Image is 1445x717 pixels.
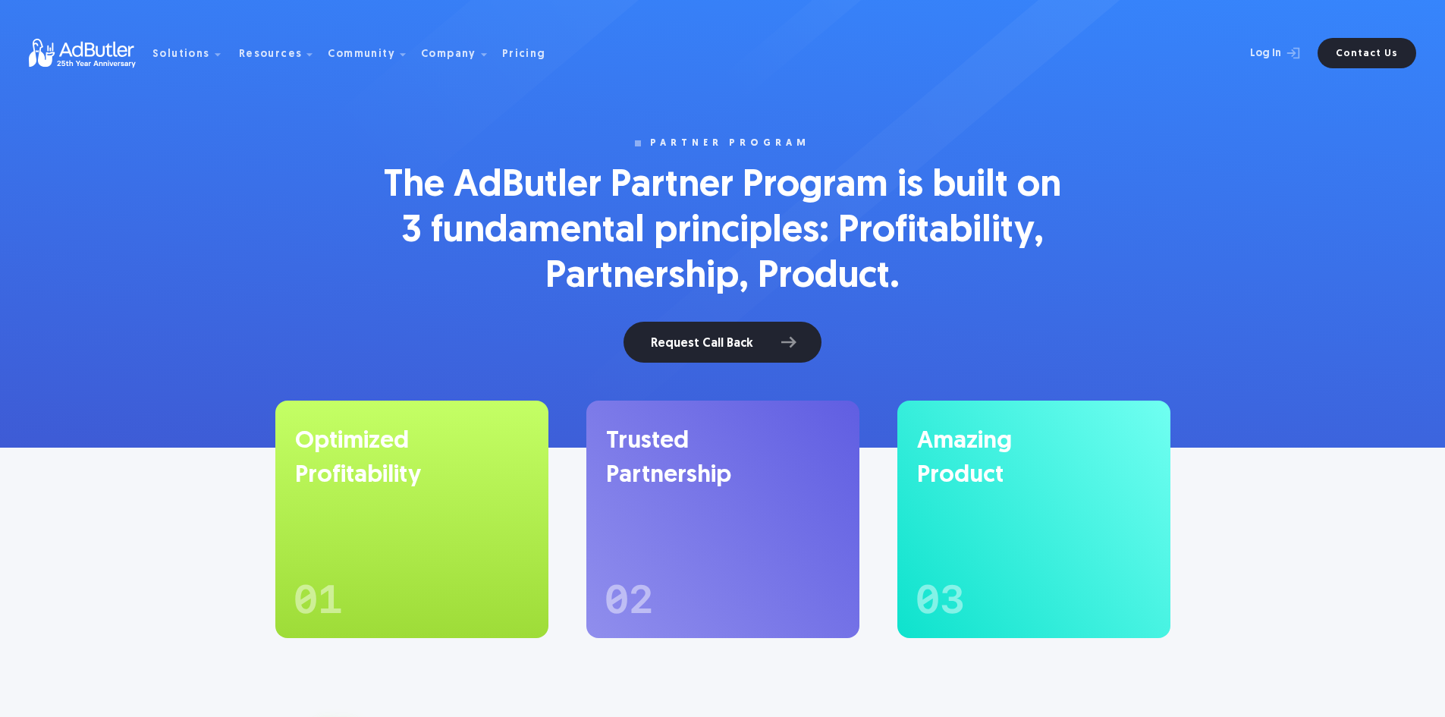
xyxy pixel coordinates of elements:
[650,138,810,149] div: Partner Program
[295,425,529,493] div: Optimized Profitability
[624,322,821,363] a: Request Call Back
[502,49,546,60] div: Pricing
[328,29,418,77] div: Community
[239,29,325,77] div: Resources
[917,425,1151,493] div: Amazing Product
[239,49,303,60] div: Resources
[328,49,395,60] div: Community
[382,164,1064,300] h1: The AdButler Partner Program is built on 3 fundamental principles: Profitability, Partnership, Pr...
[421,29,499,77] div: Company
[152,29,233,77] div: Solutions
[606,425,840,493] div: Trusted Partnership
[421,49,476,60] div: Company
[1210,38,1308,68] a: Log In
[502,46,558,60] a: Pricing
[1318,38,1416,68] a: Contact Us
[152,49,210,60] div: Solutions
